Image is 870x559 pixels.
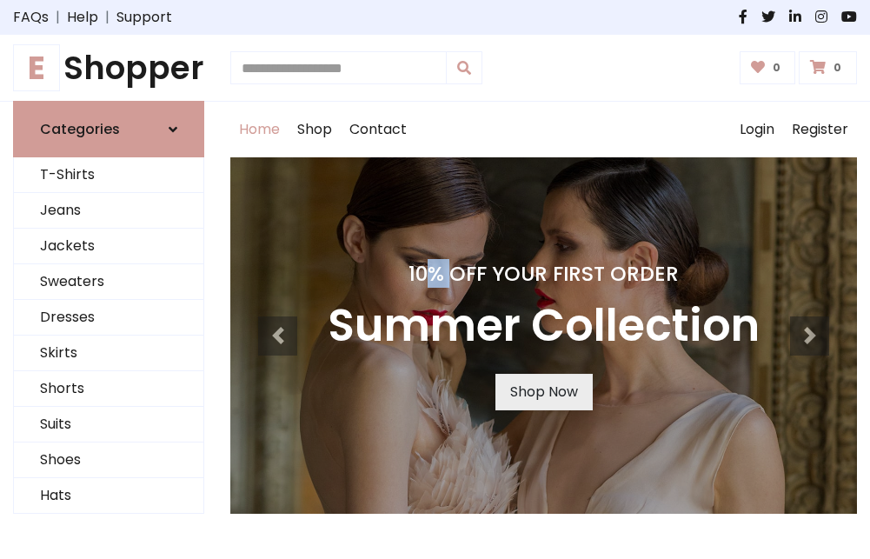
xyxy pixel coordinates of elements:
a: Shop [289,102,341,157]
a: Support [116,7,172,28]
a: Skirts [14,336,203,371]
a: Help [67,7,98,28]
a: 0 [740,51,796,84]
a: Jeans [14,193,203,229]
span: 0 [829,60,846,76]
a: EShopper [13,49,204,87]
a: T-Shirts [14,157,203,193]
span: | [98,7,116,28]
h6: Categories [40,121,120,137]
a: 0 [799,51,857,84]
a: Dresses [14,300,203,336]
a: Suits [14,407,203,443]
a: FAQs [13,7,49,28]
a: Login [731,102,783,157]
a: Shoes [14,443,203,478]
a: Register [783,102,857,157]
h3: Summer Collection [328,300,760,353]
h4: 10% Off Your First Order [328,262,760,286]
a: Shop Now [495,374,593,410]
a: Sweaters [14,264,203,300]
a: Contact [341,102,415,157]
a: Jackets [14,229,203,264]
a: Categories [13,101,204,157]
a: Hats [14,478,203,514]
span: 0 [768,60,785,76]
h1: Shopper [13,49,204,87]
span: E [13,44,60,91]
span: | [49,7,67,28]
a: Home [230,102,289,157]
a: Shorts [14,371,203,407]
